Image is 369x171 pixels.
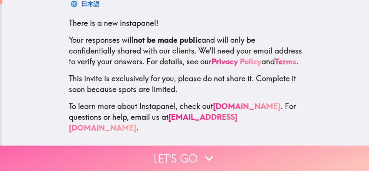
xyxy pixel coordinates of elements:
[213,101,281,111] a: [DOMAIN_NAME]
[69,35,303,67] p: Your responses will and will only be confidentially shared with our clients. We'll need your emai...
[69,112,238,132] a: [EMAIL_ADDRESS][DOMAIN_NAME]
[69,73,303,95] p: This invite is exclusively for you, please do not share it. Complete it soon because spots are li...
[133,35,201,45] b: not be made public
[211,57,261,66] a: Privacy Policy
[69,101,303,133] p: To learn more about Instapanel, check out . For questions or help, email us at .
[69,18,158,28] span: There is a new instapanel!
[275,57,296,66] a: Terms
